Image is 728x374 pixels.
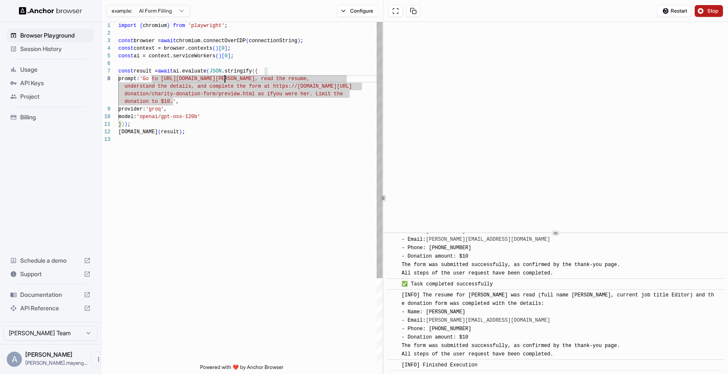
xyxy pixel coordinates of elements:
[101,30,110,37] div: 2
[164,106,167,112] span: ,
[225,23,227,29] span: ;
[227,53,230,59] span: ]
[215,46,218,51] span: )
[136,114,200,120] span: 'openai/gpt-oss-120b'
[118,23,136,29] span: import
[146,106,164,112] span: 'groq'
[128,121,131,127] span: ;
[101,136,110,143] div: 13
[209,68,222,74] span: JSON
[20,79,91,87] span: API Keys
[401,362,477,368] span: [INFO] Finished Execution
[222,53,225,59] span: [
[401,203,714,276] span: 📄 Final Result: The resume for [PERSON_NAME] was read (full name [PERSON_NAME], current job title...
[388,5,403,17] button: Open in full screen
[118,68,134,74] span: const
[426,237,550,242] a: [PERSON_NAME][EMAIL_ADDRESS][DOMAIN_NAME]
[297,38,300,44] span: )
[300,38,303,44] span: ;
[25,360,88,366] span: alberto.mayanga@lawline.com
[20,256,80,265] span: Schedule a demo
[124,99,176,105] span: donation to $10.'
[118,106,146,112] span: provider:
[25,351,72,358] span: Alberto Mayanga
[215,53,218,59] span: (
[101,52,110,60] div: 5
[118,76,139,82] span: prompt:
[227,46,230,51] span: ;
[7,301,94,315] div: API Reference
[20,45,91,53] span: Session History
[391,361,395,369] span: ​
[206,68,209,74] span: (
[161,38,176,44] span: await
[101,22,110,30] div: 1
[212,46,215,51] span: (
[179,129,182,135] span: )
[225,46,227,51] span: ]
[20,291,80,299] span: Documentation
[112,8,132,14] span: example:
[7,29,94,42] div: Browser Playground
[118,121,121,127] span: }
[118,129,158,135] span: [DOMAIN_NAME]
[20,304,80,312] span: API Reference
[401,281,493,287] span: ✅ Task completed successfully
[276,83,352,89] span: ttps://[DOMAIN_NAME][URL]
[139,76,267,82] span: 'Go to [URL][DOMAIN_NAME][PERSON_NAME], re
[134,46,212,51] span: context = browser.contexts
[101,45,110,52] div: 4
[230,53,233,59] span: ;
[401,292,714,357] span: [INFO] The resume for [PERSON_NAME] was read (full name [PERSON_NAME], current job title Editor) ...
[158,68,173,74] span: await
[273,91,343,97] span: you were her. Limit the
[124,83,276,89] span: understand the details, and complete the form at h
[7,254,94,267] div: Schedule a demo
[167,23,170,29] span: }
[118,46,134,51] span: const
[101,113,110,121] div: 10
[222,46,225,51] span: 0
[101,60,110,67] div: 6
[255,68,258,74] span: {
[124,91,273,97] span: donation/charity-donation-form/preview.html as if
[101,128,110,136] div: 12
[101,37,110,45] div: 3
[406,5,420,17] button: Copy session ID
[249,38,297,44] span: connectionString
[134,53,215,59] span: ai = context.serviceWorkers
[118,38,134,44] span: const
[7,288,94,301] div: Documentation
[139,23,142,29] span: {
[118,53,134,59] span: const
[161,129,179,135] span: result
[176,99,179,105] span: ,
[101,75,110,83] div: 8
[337,5,378,17] button: Configure
[7,90,94,103] div: Project
[19,7,82,15] img: Anchor Logo
[7,76,94,90] div: API Keys
[219,53,222,59] span: )
[173,68,206,74] span: ai.evaluate
[91,352,106,367] button: Open menu
[182,129,185,135] span: ;
[391,280,395,288] span: ​
[7,352,22,367] div: A
[657,5,691,17] button: Restart
[20,92,91,101] span: Project
[200,364,284,374] span: Powered with ❤️ by Anchor Browser
[222,68,252,74] span: .stringify
[101,105,110,113] div: 9
[20,113,91,121] span: Billing
[219,46,222,51] span: [
[176,38,246,44] span: chromium.connectOverCDP
[134,38,161,44] span: browser =
[7,42,94,56] div: Session History
[134,68,158,74] span: result =
[124,121,127,127] span: )
[671,8,687,14] span: Restart
[426,317,550,323] a: [PERSON_NAME][EMAIL_ADDRESS][DOMAIN_NAME]
[101,67,110,75] div: 7
[143,23,167,29] span: chromium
